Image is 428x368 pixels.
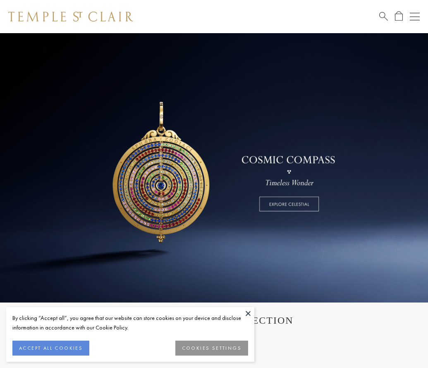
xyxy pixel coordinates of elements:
button: ACCEPT ALL COOKIES [12,341,89,356]
a: Search [379,11,388,22]
a: Open Shopping Bag [395,11,403,22]
button: Open navigation [410,12,420,22]
div: By clicking “Accept all”, you agree that our website can store cookies on your device and disclos... [12,313,248,332]
img: Temple St. Clair [8,12,133,22]
button: COOKIES SETTINGS [175,341,248,356]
